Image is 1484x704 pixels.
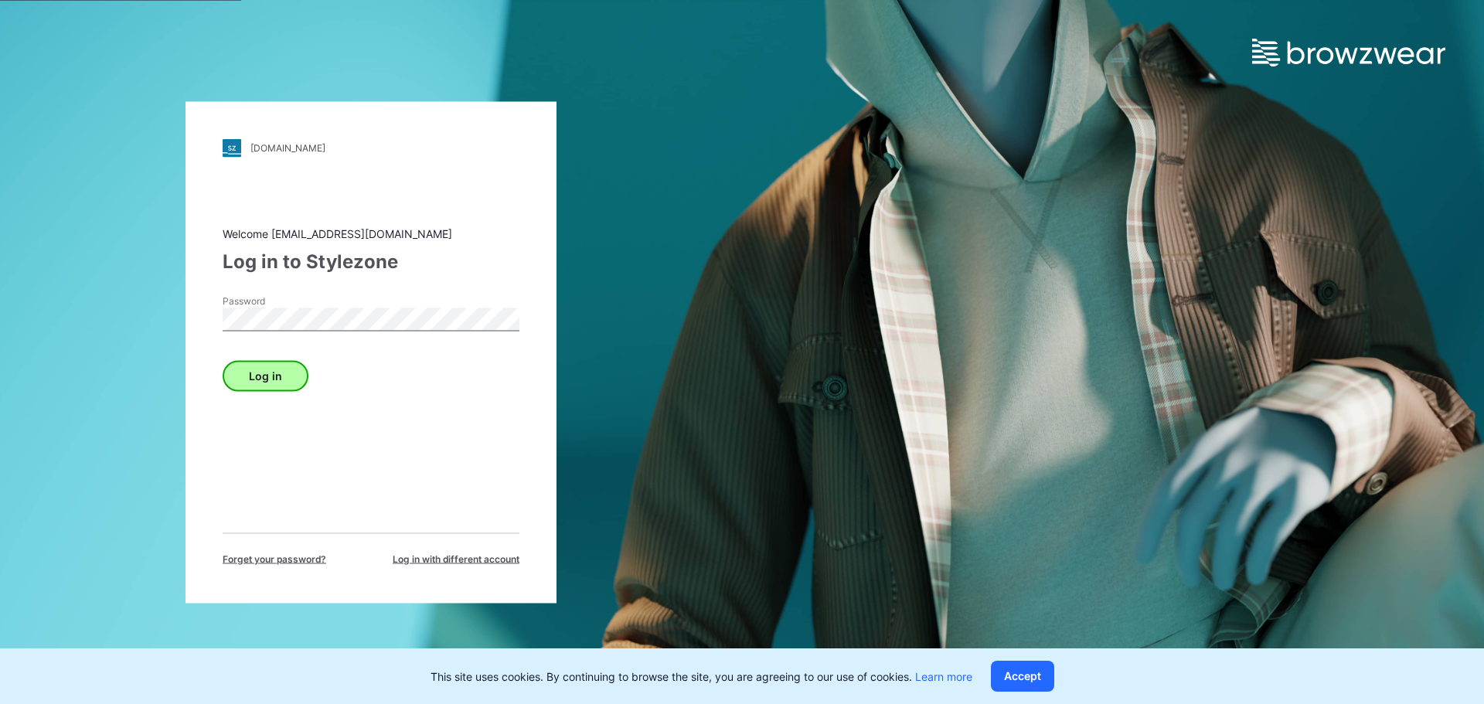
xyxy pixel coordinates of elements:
span: Forget your password? [223,552,326,566]
img: browzwear-logo.e42bd6dac1945053ebaf764b6aa21510.svg [1252,39,1445,66]
p: This site uses cookies. By continuing to browse the site, you are agreeing to our use of cookies. [431,668,972,685]
div: Welcome [EMAIL_ADDRESS][DOMAIN_NAME] [223,225,519,241]
a: [DOMAIN_NAME] [223,138,519,157]
label: Password [223,294,331,308]
div: [DOMAIN_NAME] [250,142,325,154]
img: stylezone-logo.562084cfcfab977791bfbf7441f1a819.svg [223,138,241,157]
span: Log in with different account [393,552,519,566]
button: Accept [991,661,1054,692]
a: Learn more [915,670,972,683]
button: Log in [223,360,308,391]
div: Log in to Stylezone [223,247,519,275]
